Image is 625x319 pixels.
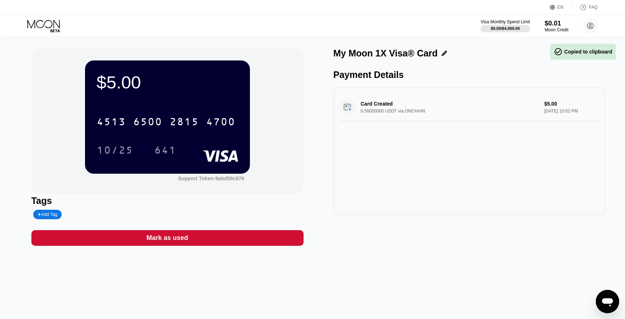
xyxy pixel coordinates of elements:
[545,20,568,32] div: $0.01Moon Credit
[97,145,133,157] div: 10/25
[545,27,568,32] div: Moon Credit
[550,4,572,11] div: EN
[133,117,162,129] div: 6500
[154,145,176,157] div: 641
[333,70,606,80] div: Payment Details
[545,20,568,27] div: $0.01
[92,113,240,131] div: 4513650028154700
[178,176,244,181] div: Support Token: 9abd58c676
[31,196,304,206] div: Tags
[481,19,530,24] div: Visa Monthly Spend Limit
[333,48,438,59] div: My Moon 1X Visa® Card
[33,210,62,219] div: Add Tag
[558,5,564,10] div: EN
[481,19,530,32] div: Visa Monthly Spend Limit$0.00/$4,000.00
[596,290,619,313] iframe: 启动消息传送窗口的按钮
[554,47,563,56] span: 
[554,47,612,56] div: Copied to clipboard
[149,141,182,159] div: 641
[91,141,139,159] div: 10/25
[97,72,238,92] div: $5.00
[178,176,244,181] div: Support Token:9abd58c676
[38,212,57,217] div: Add Tag
[170,117,199,129] div: 2815
[589,5,598,10] div: FAQ
[147,234,188,242] div: Mark as used
[31,230,304,246] div: Mark as used
[97,117,126,129] div: 4513
[491,26,520,31] div: $0.00 / $4,000.00
[206,117,235,129] div: 4700
[572,4,598,11] div: FAQ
